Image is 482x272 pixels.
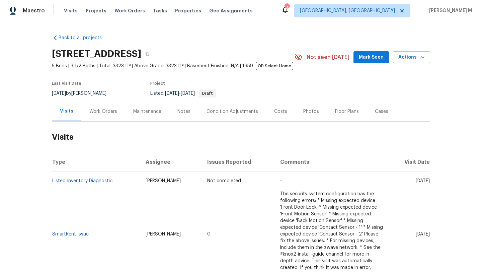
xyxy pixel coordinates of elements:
[398,53,425,62] span: Actions
[150,91,216,96] span: Listed
[165,91,195,96] span: -
[285,4,289,11] div: 3
[307,54,349,61] span: Not seen [DATE]
[207,179,241,183] span: Not completed
[52,51,141,57] h2: [STREET_ADDRESS]
[86,7,106,14] span: Projects
[300,7,395,14] span: [GEOGRAPHIC_DATA], [GEOGRAPHIC_DATA]
[52,91,66,96] span: [DATE]
[177,108,190,115] div: Notes
[52,179,112,183] a: Listed Inventory Diagnostic
[114,7,145,14] span: Work Orders
[202,153,275,172] th: Issues Reported
[133,108,161,115] div: Maintenance
[23,7,45,14] span: Maestro
[52,63,295,69] span: 5 Beds | 3 1/2 Baths | Total: 3323 ft² | Above Grade: 3323 ft² | Basement Finished: N/A | 1959
[60,108,73,115] div: Visits
[52,122,430,153] h2: Visits
[416,179,430,183] span: [DATE]
[209,7,253,14] span: Geo Assignments
[274,108,287,115] div: Costs
[280,179,282,183] span: -
[52,153,140,172] th: Type
[181,91,195,96] span: [DATE]
[207,232,211,236] span: 0
[375,108,388,115] div: Cases
[89,108,117,115] div: Work Orders
[153,8,167,13] span: Tasks
[303,108,319,115] div: Photos
[146,179,181,183] span: [PERSON_NAME]
[52,35,116,41] a: Back to all projects
[52,232,89,236] a: SmartRent Issue
[64,7,78,14] span: Visits
[199,91,216,95] span: Draft
[335,108,359,115] div: Floor Plans
[393,51,430,64] button: Actions
[52,81,81,85] span: Last Visit Date
[150,81,165,85] span: Project
[141,48,153,60] button: Copy Address
[359,53,384,62] span: Mark Seen
[416,232,430,236] span: [DATE]
[426,7,472,14] span: [PERSON_NAME] M
[165,91,179,96] span: [DATE]
[256,62,293,70] span: OD Select Home
[353,51,389,64] button: Mark Seen
[52,89,114,97] div: by [PERSON_NAME]
[207,108,258,115] div: Condition Adjustments
[275,153,388,172] th: Comments
[140,153,202,172] th: Assignee
[175,7,201,14] span: Properties
[388,153,430,172] th: Visit Date
[146,232,181,236] span: [PERSON_NAME]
